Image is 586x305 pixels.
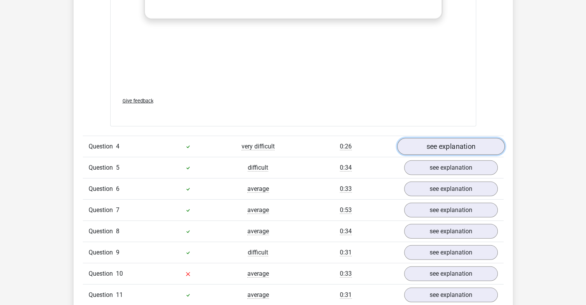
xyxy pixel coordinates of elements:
span: 0:33 [340,185,352,193]
span: 11 [116,291,123,298]
span: Question [89,290,116,300]
span: 0:53 [340,206,352,214]
a: see explanation [404,160,498,175]
span: very difficult [242,143,275,150]
span: 7 [116,206,119,214]
a: see explanation [404,266,498,281]
span: average [247,270,269,278]
span: Question [89,227,116,236]
span: average [247,291,269,299]
span: 0:34 [340,227,352,235]
span: Give feedback [123,98,153,104]
span: average [247,185,269,193]
a: see explanation [404,245,498,260]
a: see explanation [404,224,498,239]
span: 0:31 [340,249,352,256]
a: see explanation [404,203,498,217]
span: average [247,227,269,235]
span: 5 [116,164,119,171]
span: 10 [116,270,123,277]
span: average [247,206,269,214]
span: difficult [248,164,268,172]
span: difficult [248,249,268,256]
a: see explanation [404,182,498,196]
span: 0:33 [340,270,352,278]
span: Question [89,184,116,194]
span: Question [89,206,116,215]
span: 0:34 [340,164,352,172]
span: 0:31 [340,291,352,299]
span: 8 [116,227,119,235]
span: 0:26 [340,143,352,150]
a: see explanation [397,138,504,155]
span: 6 [116,185,119,192]
a: see explanation [404,288,498,302]
span: Question [89,269,116,278]
span: Question [89,248,116,257]
span: 9 [116,249,119,256]
span: 4 [116,143,119,150]
span: Question [89,163,116,172]
span: Question [89,142,116,151]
